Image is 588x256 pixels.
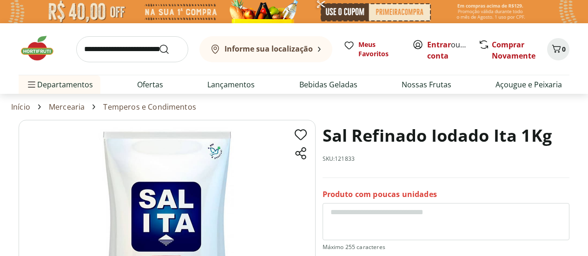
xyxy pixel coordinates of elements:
[562,45,566,53] span: 0
[49,103,85,111] a: Mercearia
[26,73,37,96] button: Menu
[427,39,478,61] a: Criar conta
[159,44,181,55] button: Submit Search
[103,103,196,111] a: Temperos e Condimentos
[496,79,562,90] a: Açougue e Peixaria
[323,155,355,163] p: SKU: 121833
[427,39,469,61] span: ou
[137,79,163,90] a: Ofertas
[323,189,437,199] p: Produto com poucas unidades
[358,40,401,59] span: Meus Favoritos
[76,36,188,62] input: search
[299,79,357,90] a: Bebidas Geladas
[199,36,332,62] button: Informe sua localização
[19,34,65,62] img: Hortifruti
[11,103,30,111] a: Início
[26,73,93,96] span: Departamentos
[427,39,451,50] a: Entrar
[207,79,255,90] a: Lançamentos
[492,39,535,61] a: Comprar Novamente
[547,38,569,60] button: Carrinho
[225,44,313,54] b: Informe sua localização
[344,40,401,59] a: Meus Favoritos
[323,120,552,151] h1: Sal Refinado Iodado Ita 1Kg
[402,79,451,90] a: Nossas Frutas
